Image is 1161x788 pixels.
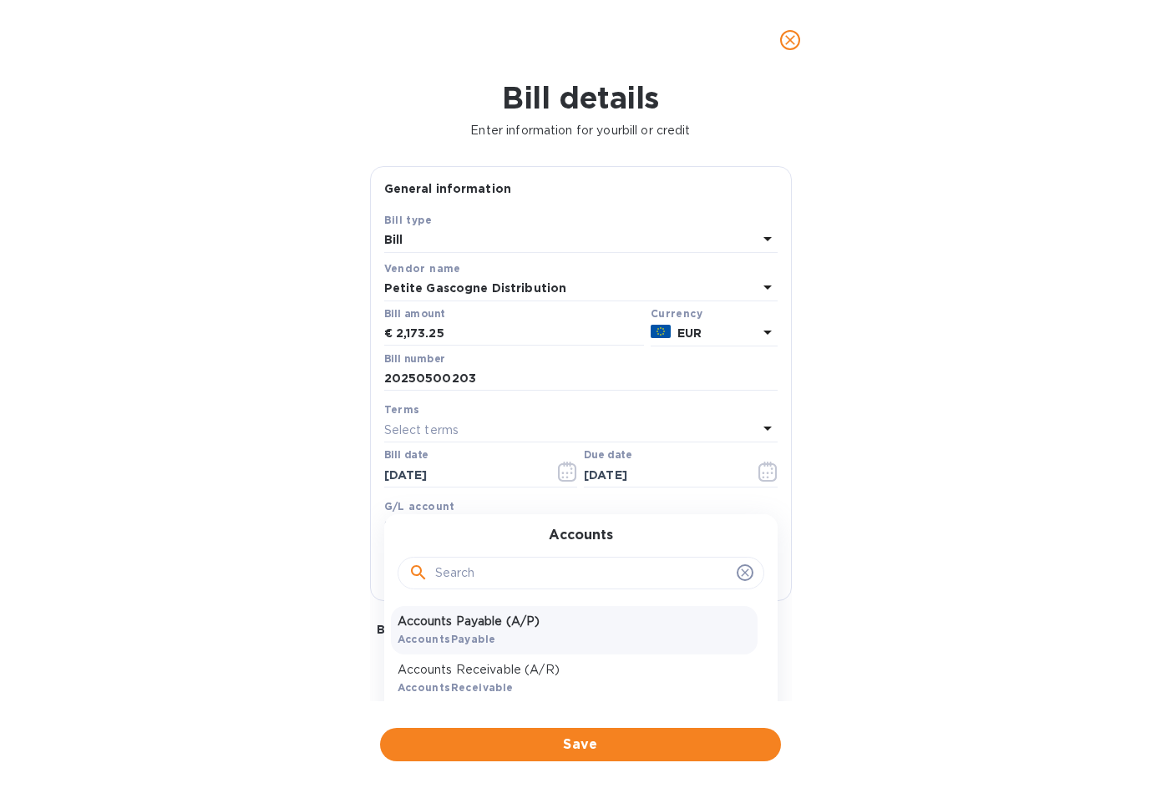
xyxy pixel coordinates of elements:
[13,80,1148,115] h1: Bill details
[384,366,778,391] input: Enter bill number
[384,518,498,535] p: Select G/L account
[384,403,420,416] b: Terms
[377,621,785,638] p: Bill image
[651,307,702,320] b: Currency
[398,613,751,630] p: Accounts Payable (A/P)
[384,309,444,319] label: Bill amount
[549,528,613,543] h3: Accounts
[384,422,459,439] p: Select terms
[384,233,403,246] b: Bill
[384,354,444,364] label: Bill number
[396,321,644,346] input: € Enter bill amount
[380,728,781,761] button: Save
[384,214,433,226] b: Bill type
[384,182,512,195] b: General information
[677,326,702,340] b: EUR
[384,500,455,513] b: G/L account
[393,735,768,755] span: Save
[435,561,730,586] input: Search
[384,262,461,275] b: Vendor name
[584,451,631,461] label: Due date
[384,462,542,487] input: Select date
[13,122,1148,139] p: Enter information for your bill or credit
[584,462,742,487] input: Due date
[384,281,567,295] b: Petite Gascogne Distribution
[398,633,496,645] b: AccountsPayable
[770,20,810,60] button: close
[384,451,428,461] label: Bill date
[384,321,396,346] div: €
[398,661,751,679] p: Accounts Receivable (A/R)
[398,681,514,694] b: AccountsReceivable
